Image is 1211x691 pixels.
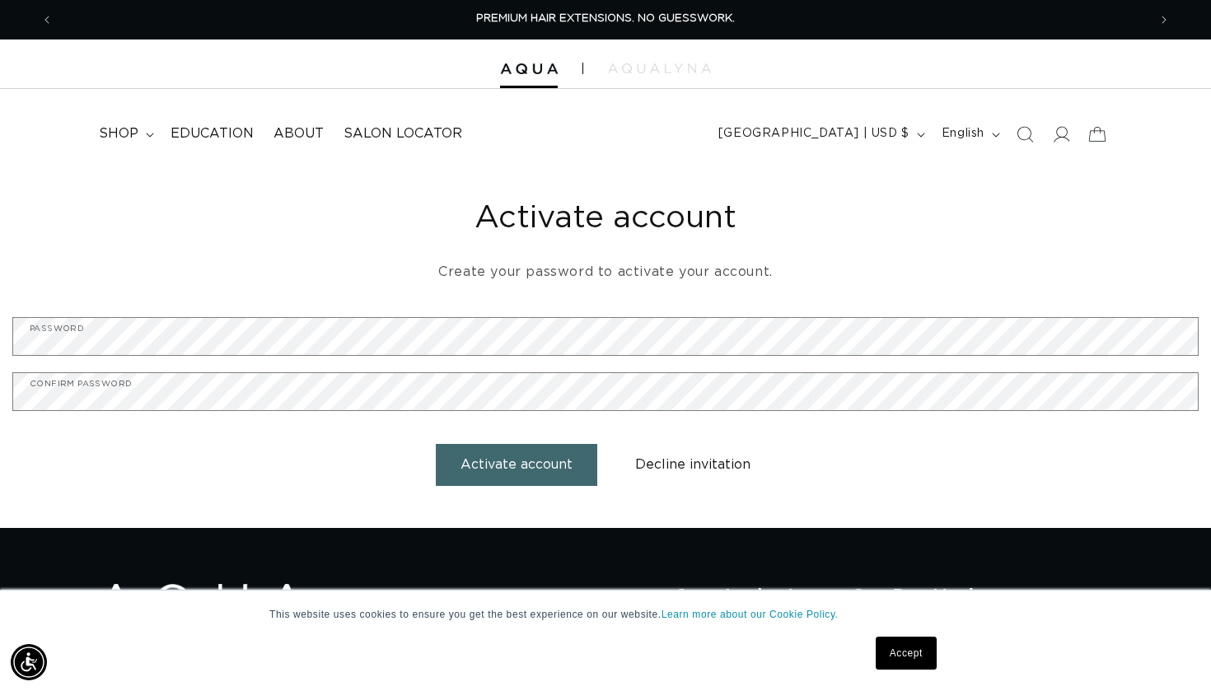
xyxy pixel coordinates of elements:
[476,13,735,24] span: PREMIUM HAIR EXTENSIONS. NO GUESSWORK.
[12,198,1199,239] h1: Activate account
[436,444,597,486] button: Activate account
[264,115,334,152] a: About
[161,115,264,152] a: Education
[708,119,932,150] button: [GEOGRAPHIC_DATA] | USD $
[12,260,1199,284] p: Create your password to activate your account.
[942,125,984,142] span: English
[344,125,462,142] span: Salon Locator
[269,607,942,622] p: This website uses cookies to ensure you get the best experience on our website.
[500,63,558,75] img: Aqua Hair Extensions
[662,609,839,620] a: Learn more about our Cookie Policy.
[334,115,472,152] a: Salon Locator
[99,584,305,634] img: Aqua Hair Extensions
[1007,116,1043,152] summary: Search
[932,119,1007,150] button: English
[1146,4,1182,35] button: Next announcement
[171,125,254,142] span: Education
[608,63,711,73] img: aqualyna.com
[274,125,324,142] span: About
[29,4,65,35] button: Previous announcement
[11,644,47,680] div: Accessibility Menu
[876,637,937,670] a: Accept
[89,115,161,152] summary: shop
[676,584,1112,607] h2: Stay in the Loop, Get Pro Updates
[99,125,138,142] span: shop
[610,444,775,486] button: Decline invitation
[718,125,909,142] span: [GEOGRAPHIC_DATA] | USD $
